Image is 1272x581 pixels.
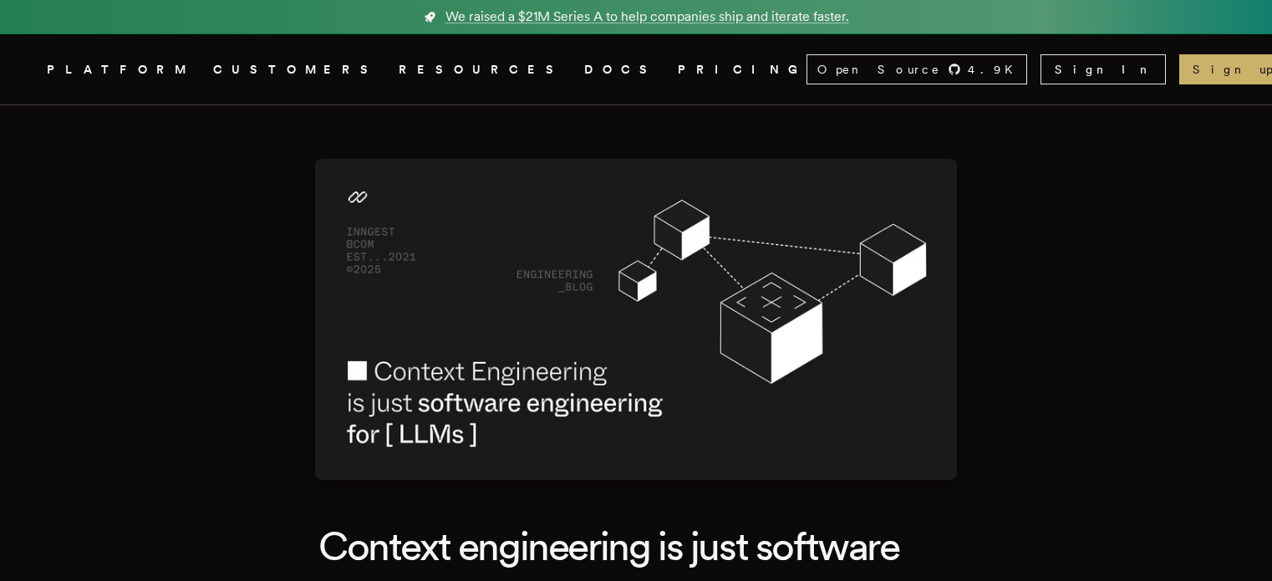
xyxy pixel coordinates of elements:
a: DOCS [584,59,658,80]
span: Open Source [817,61,941,78]
span: We raised a $21M Series A to help companies ship and iterate faster. [445,7,849,27]
button: RESOURCES [399,59,564,80]
button: PLATFORM [47,59,193,80]
a: CUSTOMERS [213,59,379,80]
a: Sign In [1040,54,1166,84]
span: 4.9 K [968,61,1023,78]
a: PRICING [678,59,806,80]
img: Featured image for Context engineering is just software engineering for LLMs blog post [315,159,957,480]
